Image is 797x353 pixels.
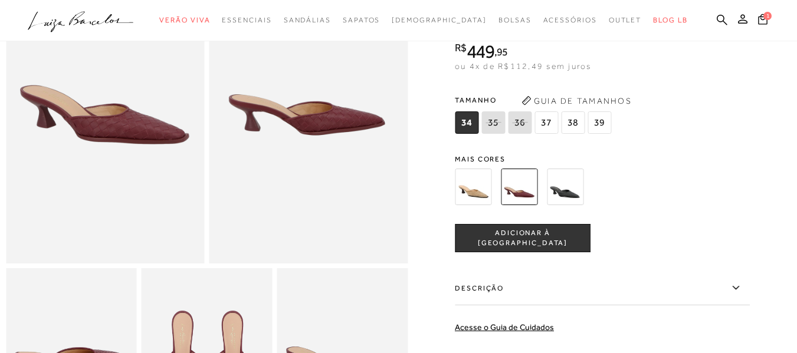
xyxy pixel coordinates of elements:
a: BLOG LB [653,9,687,31]
span: ADICIONAR À [GEOGRAPHIC_DATA] [455,228,590,249]
a: Acesse o Guia de Cuidados [455,322,554,332]
span: Essenciais [222,16,271,24]
span: 37 [534,111,558,134]
span: 39 [588,111,611,134]
span: [DEMOGRAPHIC_DATA] [392,16,487,24]
a: noSubCategoriesText [543,9,597,31]
button: ADICIONAR À [GEOGRAPHIC_DATA] [455,224,591,252]
a: noSubCategoriesText [392,9,487,31]
label: Descrição [455,271,750,305]
span: 449 [467,41,494,62]
span: BLOG LB [653,16,687,24]
span: 34 [455,111,478,134]
img: MULE DE SALTO FLARE MÉDIO COM TRESSÊ EM COURO PRETO [547,169,583,205]
span: Tamanho [455,91,614,109]
span: Sandálias [284,16,331,24]
span: Outlet [609,16,642,24]
span: Verão Viva [159,16,210,24]
span: Acessórios [543,16,597,24]
span: 38 [561,111,585,134]
span: 36 [508,111,532,134]
i: , [494,47,508,57]
span: 95 [497,45,508,58]
a: noSubCategoriesText [609,9,642,31]
img: MULE DE SALTO FLARE MÉDIO COM TRESSÊ EM COURO MARSALA [501,169,537,205]
span: 1 [763,12,772,20]
span: ou 4x de R$112,49 sem juros [455,61,591,71]
span: 35 [481,111,505,134]
a: noSubCategoriesText [159,9,210,31]
span: Bolsas [498,16,532,24]
button: Guia de Tamanhos [517,91,635,110]
span: Sapatos [343,16,380,24]
button: 1 [755,13,771,29]
a: noSubCategoriesText [222,9,271,31]
i: R$ [455,42,467,53]
a: noSubCategoriesText [284,9,331,31]
a: noSubCategoriesText [343,9,380,31]
span: Mais cores [455,156,750,163]
img: MULE DE SALTO FLARE MÉDIO COM TRESSÊ EM CAMURÇA BEGE [455,169,491,205]
a: noSubCategoriesText [498,9,532,31]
